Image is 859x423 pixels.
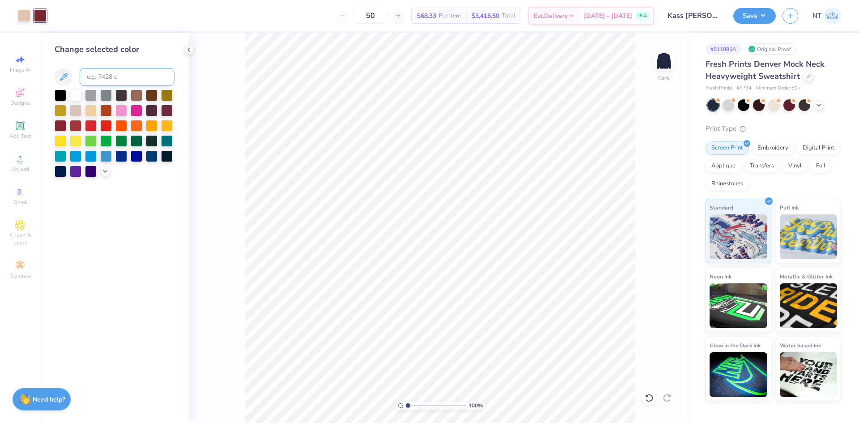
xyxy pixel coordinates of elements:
[824,7,841,25] img: Nestor Talens
[780,203,799,212] span: Puff Ink
[4,232,36,246] span: Clipart & logos
[468,402,483,410] span: 100 %
[710,352,767,397] img: Glow in the Dark Ink
[353,8,388,24] input: – –
[710,272,731,281] span: Neon Ink
[472,11,499,21] span: $3,416.50
[80,68,174,86] input: e.g. 7428 c
[658,74,670,82] div: Back
[655,52,673,70] img: Back
[780,272,833,281] span: Metallic & Glitter Ink
[706,177,749,191] div: Rhinestones
[706,159,741,173] div: Applique
[9,132,31,140] span: Add Text
[780,214,838,259] img: Puff Ink
[417,11,436,21] span: $68.33
[780,283,838,328] img: Metallic & Glitter Ink
[797,141,840,155] div: Digital Print
[502,11,515,21] span: Total
[812,7,841,25] a: NT
[710,203,733,212] span: Standard
[710,283,767,328] img: Neon Ink
[780,352,838,397] img: Water based Ink
[736,85,752,92] span: # FP94
[706,124,841,134] div: Print Type
[439,11,461,21] span: Per Item
[11,166,29,173] span: Upload
[584,11,632,21] span: [DATE] - [DATE]
[752,141,794,155] div: Embroidery
[706,43,741,55] div: # 511895A
[710,341,761,350] span: Glow in the Dark Ink
[10,99,30,107] span: Designs
[744,159,780,173] div: Transfers
[780,341,821,350] span: Water based Ink
[534,11,568,21] span: Est. Delivery
[810,159,831,173] div: Foil
[13,199,27,206] span: Greek
[756,85,801,92] span: Minimum Order: 50 +
[55,43,174,56] div: Change selected color
[706,59,825,81] span: Fresh Prints Denver Mock Neck Heavyweight Sweatshirt
[812,11,821,21] span: NT
[33,395,65,404] strong: Need help?
[706,141,749,155] div: Screen Print
[710,214,767,259] img: Standard
[9,272,31,279] span: Decorate
[706,85,732,92] span: Fresh Prints
[782,159,808,173] div: Vinyl
[746,43,796,55] div: Original Proof
[733,8,776,24] button: Save
[638,13,647,19] span: FREE
[661,7,727,25] input: Untitled Design
[10,66,31,73] span: Image AI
